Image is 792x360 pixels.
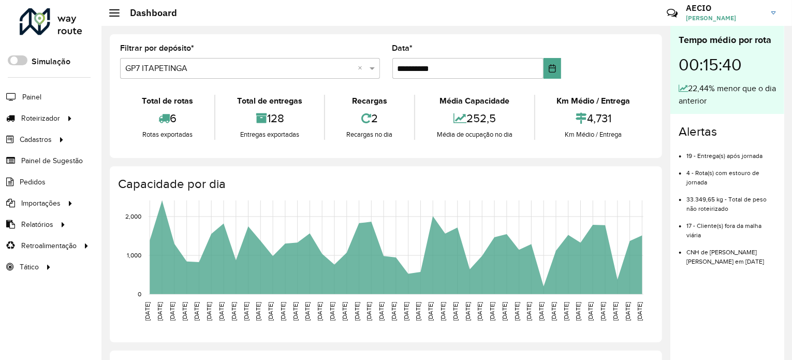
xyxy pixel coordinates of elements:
text: [DATE] [354,302,360,321]
text: [DATE] [329,302,335,321]
text: [DATE] [267,302,274,321]
label: Filtrar por depósito [120,42,194,54]
text: [DATE] [378,302,385,321]
li: 4 - Rota(s) com estouro de jornada [686,161,776,187]
text: [DATE] [514,302,520,321]
span: Painel de Sugestão [21,155,83,166]
li: 19 - Entrega(s) após jornada [686,143,776,161]
text: [DATE] [169,302,175,321]
div: Total de entregas [218,95,321,107]
h3: AECIO [686,3,764,13]
label: Data [392,42,413,54]
span: Pedidos [20,177,46,188]
div: Km Médio / Entrega [538,129,649,140]
text: 0 [138,291,141,297]
text: [DATE] [612,302,619,321]
div: 22,44% menor que o dia anterior [679,82,776,107]
span: Clear all [358,62,367,75]
text: [DATE] [575,302,582,321]
text: [DATE] [390,302,397,321]
span: [PERSON_NAME] [686,13,764,23]
text: [DATE] [403,302,409,321]
text: [DATE] [489,302,495,321]
text: [DATE] [304,302,311,321]
div: Tempo médio por rota [679,33,776,47]
text: [DATE] [501,302,508,321]
li: 17 - Cliente(s) fora da malha viária [686,213,776,240]
text: [DATE] [365,302,372,321]
text: [DATE] [144,302,151,321]
text: [DATE] [587,302,594,321]
text: [DATE] [439,302,446,321]
h2: Dashboard [120,7,177,19]
div: Recargas [328,95,412,107]
text: [DATE] [415,302,422,321]
h4: Alertas [679,124,776,139]
div: Rotas exportadas [123,129,212,140]
text: [DATE] [526,302,533,321]
span: Importações [21,198,61,209]
text: [DATE] [194,302,200,321]
div: 2 [328,107,412,129]
text: [DATE] [464,302,471,321]
text: [DATE] [280,302,286,321]
span: Cadastros [20,134,52,145]
text: [DATE] [181,302,188,321]
text: [DATE] [452,302,459,321]
text: [DATE] [427,302,434,321]
span: Relatórios [21,219,53,230]
div: 4,731 [538,107,649,129]
span: Painel [22,92,41,103]
text: [DATE] [255,302,261,321]
text: [DATE] [243,302,250,321]
div: 6 [123,107,212,129]
text: [DATE] [341,302,348,321]
text: [DATE] [230,302,237,321]
text: [DATE] [599,302,606,321]
div: Total de rotas [123,95,212,107]
span: Tático [20,262,39,272]
text: [DATE] [206,302,212,321]
div: 128 [218,107,321,129]
label: Simulação [32,55,70,68]
button: Choose Date [544,58,561,79]
li: CNH de [PERSON_NAME] [PERSON_NAME] em [DATE] [686,240,776,266]
text: [DATE] [624,302,631,321]
div: 252,5 [418,107,531,129]
div: Média Capacidade [418,95,531,107]
text: [DATE] [538,302,545,321]
div: Entregas exportadas [218,129,321,140]
text: [DATE] [637,302,643,321]
a: Contato Rápido [661,2,683,24]
text: [DATE] [292,302,299,321]
span: Retroalimentação [21,240,77,251]
text: [DATE] [563,302,569,321]
text: 2,000 [125,213,141,220]
span: Roteirizador [21,113,60,124]
h4: Capacidade por dia [118,177,652,192]
div: Km Médio / Entrega [538,95,649,107]
div: Recargas no dia [328,129,412,140]
text: [DATE] [476,302,483,321]
text: [DATE] [550,302,557,321]
div: Média de ocupação no dia [418,129,531,140]
li: 33.349,65 kg - Total de peso não roteirizado [686,187,776,213]
div: 00:15:40 [679,47,776,82]
text: [DATE] [316,302,323,321]
text: 1,000 [127,252,141,258]
text: [DATE] [218,302,225,321]
text: [DATE] [156,302,163,321]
